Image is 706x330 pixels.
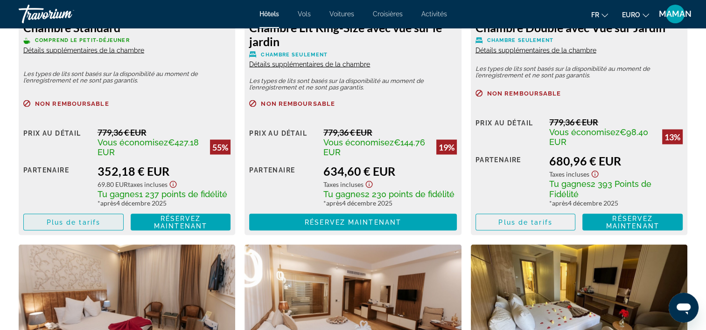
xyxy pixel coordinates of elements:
[487,37,554,43] span: Chambre seulement
[582,213,683,230] button: Réservez maintenant
[298,10,311,18] a: Vols
[35,37,130,43] span: Comprend le petit-déjeuner
[323,137,394,147] span: Vous économisez
[249,213,456,230] button: Réservez maintenant
[154,214,207,229] span: Réservez maintenant
[98,127,231,137] div: 779,36 € EUR
[323,164,395,178] font: 634,60 € EUR
[131,213,231,230] button: Réservez maintenant
[475,153,543,206] div: Partenaire
[498,218,552,226] span: Plus de tarifs
[606,214,659,229] span: Réservez maintenant
[622,11,640,19] span: EURO
[549,179,591,188] span: Tu gagnes
[552,199,618,206] font: 4 décembre 2025
[373,10,403,18] a: Croisières
[128,180,168,188] span: Taxes incluses
[589,167,601,178] button: Afficher l’avis de non-responsabilité sur les taxes et les frais
[98,189,139,199] span: Tu gagnes
[259,10,279,18] a: Hôtels
[249,77,456,90] p: Les types de lits sont basés sur la disponibilité au moment de l’enregistrement et ne sont pas ga...
[305,218,401,226] span: Réservez maintenant
[168,178,179,188] button: Afficher l’avis de non-responsabilité sur les taxes et les frais
[35,100,109,106] span: Non remboursable
[659,9,692,19] span: MAMAN
[19,2,112,26] a: Travorium
[100,199,167,206] font: 4 décembre 2025
[549,127,648,146] span: €98.40 EUR
[552,199,568,206] span: après
[421,10,447,18] a: Activités
[475,117,543,146] div: Prix au détail
[549,153,621,167] font: 680,96 € EUR
[47,218,100,226] span: Plus de tarifs
[100,199,116,206] span: après
[249,60,370,68] span: Détails supplémentaires de la chambre
[323,189,365,199] span: Tu gagnes
[663,4,687,24] button: Menu utilisateur
[549,170,589,178] span: Taxes incluses
[23,127,91,157] div: Prix au détail
[261,100,335,106] span: Non remboursable
[326,199,392,206] font: 4 décembre 2025
[249,164,316,206] div: Partenaire
[662,129,683,144] div: 13%
[475,46,596,54] span: Détails supplémentaires de la chambre
[98,137,199,157] span: €427.18 EUR
[139,189,227,199] span: 1 237 points de fidélité
[23,46,144,54] span: Détails supplémentaires de la chambre
[549,117,683,127] div: 779,36 € EUR
[249,21,442,48] font: Chambre Lit King-Size avec vue sur le jardin
[23,164,91,206] div: Partenaire
[326,199,342,206] span: après
[98,137,168,147] span: Vous économisez
[98,180,128,188] span: 69.80 EUR
[261,51,328,57] span: Chambre seulement
[365,189,454,199] span: 2 230 points de fidélité
[329,10,354,18] a: Voitures
[323,137,425,157] span: €144.76 EUR
[363,178,375,188] button: Afficher l’avis de non-responsabilité sur les taxes et les frais
[475,65,683,78] p: Les types de lits sont basés sur la disponibilité au moment de l’enregistrement et ne sont pas ga...
[436,139,457,154] div: 19%
[249,127,316,157] div: Prix au détail
[549,179,651,199] span: 2 393 Points de Fidélité
[591,11,599,19] span: Fr
[475,213,576,230] button: Plus de tarifs
[549,127,620,137] span: Vous économisez
[591,8,608,21] button: Changer la langue
[23,70,231,83] p: Les types de lits sont basés sur la disponibilité au moment de l’enregistrement et ne sont pas ga...
[323,180,363,188] span: Taxes incluses
[622,8,649,21] button: Changer de devise
[487,90,561,96] span: Non remboursable
[23,213,124,230] button: Plus de tarifs
[323,127,457,137] div: 779,36 € EUR
[98,164,169,178] font: 352,18 € EUR
[669,293,699,323] iframe: Bouton de lancement de la fenêtre de messagerie
[210,139,231,154] div: 55%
